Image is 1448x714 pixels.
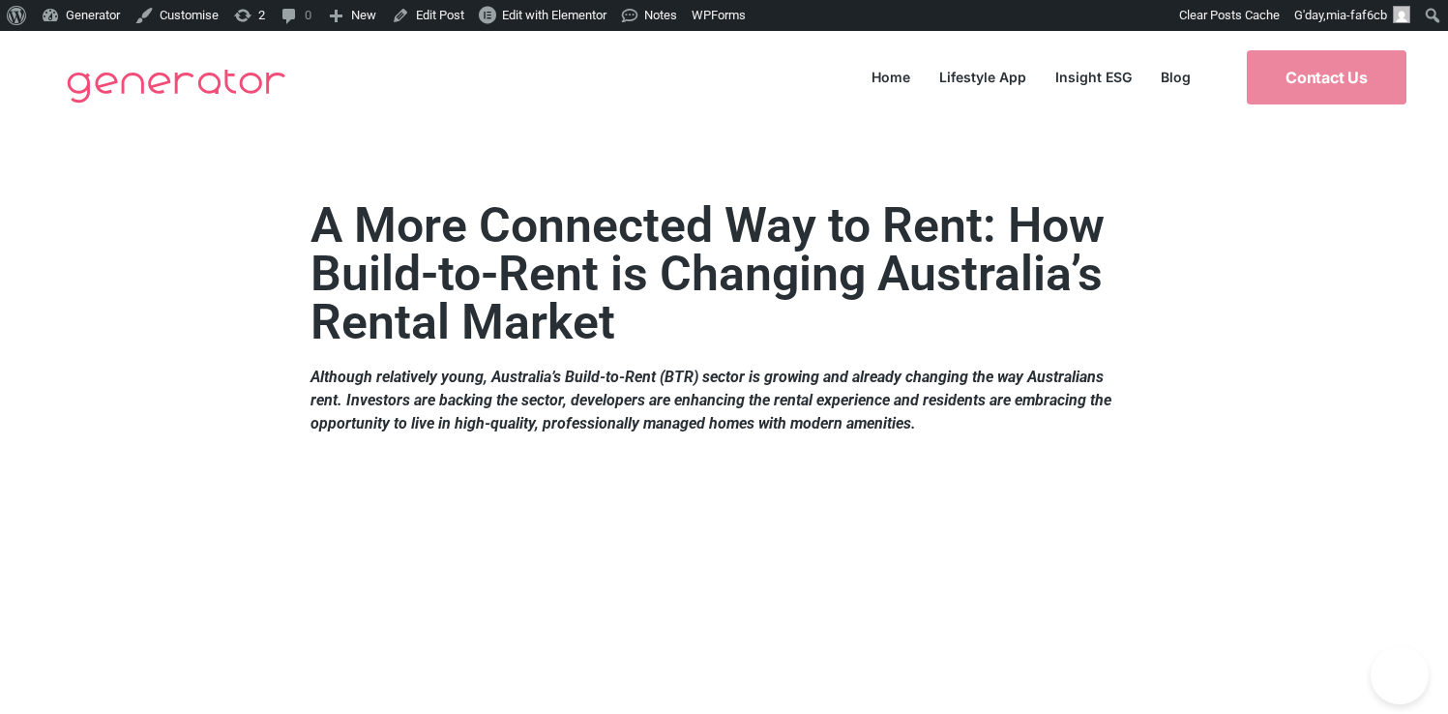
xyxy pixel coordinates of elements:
a: Insight ESG [1041,64,1146,90]
nav: Menu [857,64,1205,90]
span: Edit with Elementor [502,8,606,22]
h2: A More Connected Way to Rent: How Build-to-Rent is Changing Australia’s Rental Market [310,201,1138,346]
a: Contact Us [1247,50,1406,104]
strong: Although relatively young, Australia’s Build-to-Rent (BTR) sector is growing and already changing... [310,368,1111,432]
span: mia-faf6cb [1326,8,1387,22]
span: Contact Us [1285,70,1368,85]
a: Lifestyle App [925,64,1041,90]
a: Blog [1146,64,1205,90]
iframe: Toggle Customer Support [1371,646,1429,704]
a: Home [857,64,925,90]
